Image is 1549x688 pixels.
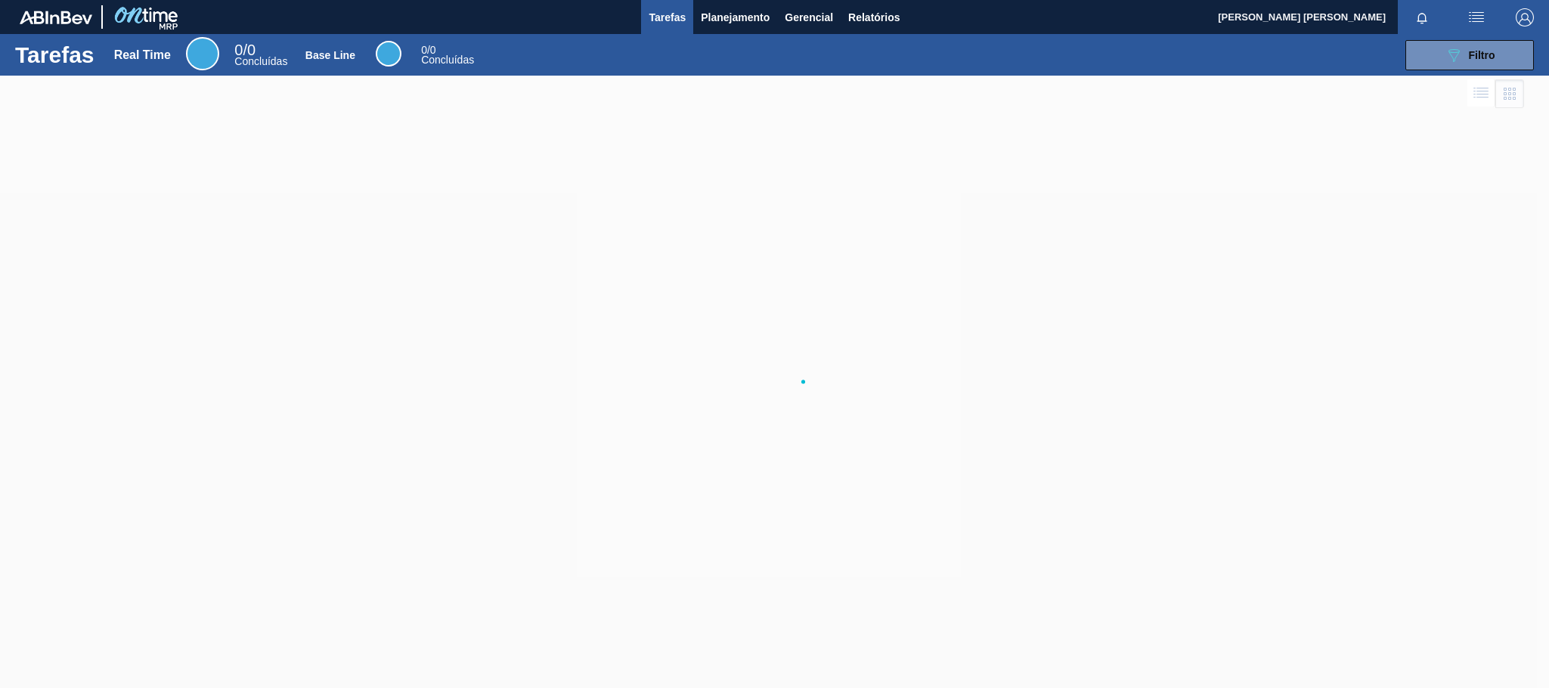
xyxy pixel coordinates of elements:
span: Planejamento [701,8,770,26]
span: Relatórios [848,8,900,26]
span: Filtro [1469,49,1495,61]
span: Tarefas [649,8,686,26]
div: Real Time [234,44,287,67]
img: TNhmsLtSVTkK8tSr43FrP2fwEKptu5GPRR3wAAAABJRU5ErkJggg== [20,11,92,24]
span: Concluídas [234,55,287,67]
img: userActions [1467,8,1485,26]
button: Notificações [1398,7,1446,28]
span: 0 [234,42,243,58]
div: Real Time [186,37,219,70]
button: Filtro [1405,40,1534,70]
div: Base Line [376,41,401,67]
span: / 0 [234,42,256,58]
div: Base Line [305,49,355,61]
div: Base Line [421,45,474,65]
span: Concluídas [421,54,474,66]
img: Logout [1516,8,1534,26]
span: 0 [421,44,427,56]
div: Real Time [114,48,171,62]
span: / 0 [421,44,435,56]
span: Gerencial [785,8,833,26]
h1: Tarefas [15,46,94,64]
